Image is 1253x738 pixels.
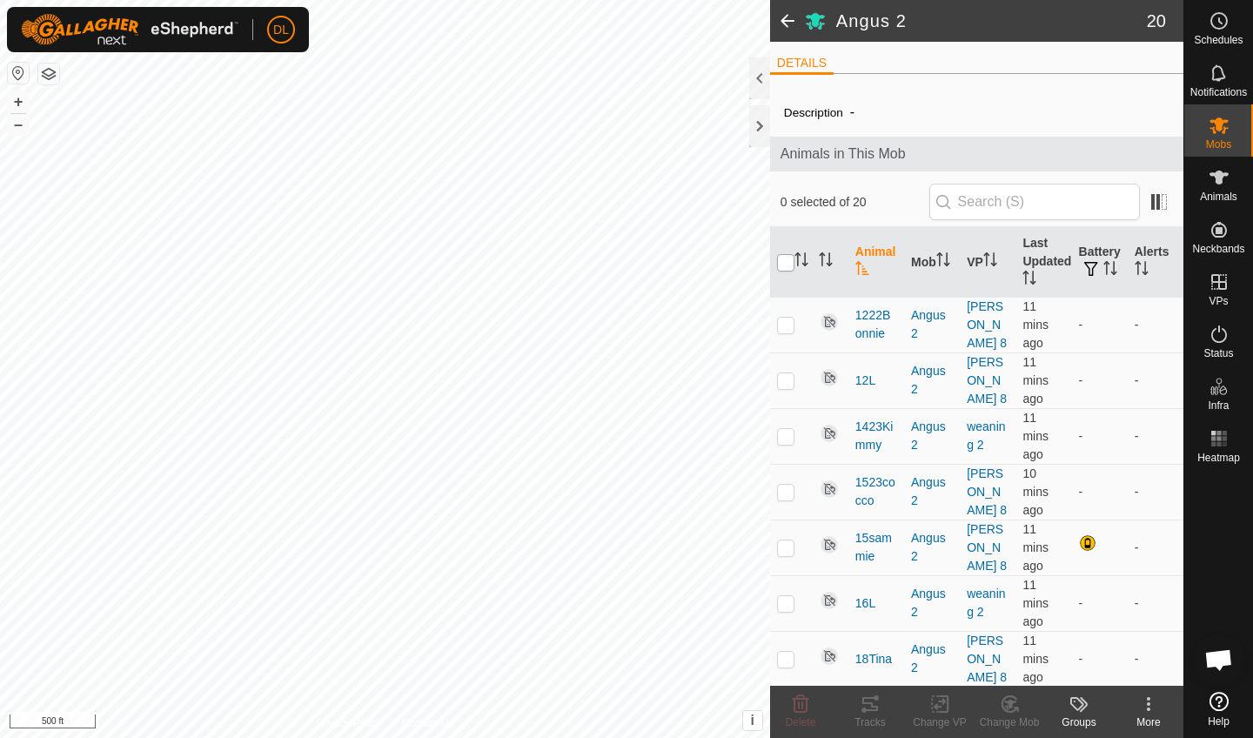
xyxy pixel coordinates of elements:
a: Help [1184,685,1253,734]
span: 16L [855,594,875,613]
span: 4 Oct 2025 at 6:05 pm [1022,299,1049,350]
a: Contact Us [402,715,453,731]
span: Infra [1208,400,1229,411]
td: - [1072,408,1128,464]
td: - [1128,297,1183,352]
span: 4 Oct 2025 at 6:06 pm [1022,634,1049,684]
span: 0 selected of 20 [781,193,929,211]
div: Angus 2 [911,641,953,677]
td: - [1072,464,1128,520]
span: 20 [1147,8,1166,34]
button: Reset Map [8,63,29,84]
img: returning off [819,312,840,332]
span: 4 Oct 2025 at 6:06 pm [1022,355,1049,406]
div: More [1114,715,1183,730]
a: [PERSON_NAME] 8 [967,634,1007,684]
td: - [1072,297,1128,352]
td: - [1128,631,1183,687]
span: 1222Bonnie [855,306,897,343]
div: Angus 2 [911,362,953,399]
span: Mobs [1206,139,1231,150]
span: 4 Oct 2025 at 6:06 pm [1022,466,1049,517]
span: Help [1208,716,1230,727]
span: Animals [1200,191,1237,202]
td: - [1128,464,1183,520]
th: Battery [1072,227,1128,298]
p-sorticon: Activate to sort [983,255,997,269]
span: 18Tina [855,650,892,668]
div: Open chat [1193,634,1245,686]
a: [PERSON_NAME] 8 [967,522,1007,573]
span: 15sammie [855,529,897,566]
button: + [8,91,29,112]
button: – [8,114,29,135]
span: 12L [855,372,875,390]
div: Angus 2 [911,473,953,510]
div: Angus 2 [911,418,953,454]
span: Heatmap [1197,453,1240,463]
a: Privacy Policy [316,715,381,731]
td: - [1128,408,1183,464]
span: 1423Kimmy [855,418,897,454]
img: returning off [819,423,840,444]
a: weaning 2 [967,419,1005,452]
img: returning off [819,479,840,500]
a: [PERSON_NAME] 8 [967,466,1007,517]
span: - [843,97,861,126]
a: [PERSON_NAME] 8 [967,355,1007,406]
p-sorticon: Activate to sort [936,255,950,269]
label: Description [784,106,843,119]
td: - [1128,352,1183,408]
td: - [1128,520,1183,575]
span: 4 Oct 2025 at 6:06 pm [1022,411,1049,461]
span: Neckbands [1192,244,1244,254]
th: Mob [904,227,960,298]
p-sorticon: Activate to sort [1135,264,1149,278]
span: 4 Oct 2025 at 6:05 pm [1022,578,1049,628]
th: Animal [848,227,904,298]
div: Groups [1044,715,1114,730]
input: Search (S) [929,184,1140,220]
span: 1523cocco [855,473,897,510]
p-sorticon: Activate to sort [855,264,869,278]
img: returning off [819,534,840,555]
li: DETAILS [770,54,834,75]
span: Notifications [1190,87,1247,97]
span: Schedules [1194,35,1243,45]
span: Status [1203,348,1233,359]
p-sorticon: Activate to sort [794,255,808,269]
th: VP [960,227,1015,298]
span: DL [273,21,289,39]
span: i [751,713,754,728]
td: - [1072,352,1128,408]
img: returning off [819,590,840,611]
th: Alerts [1128,227,1183,298]
td: - [1128,575,1183,631]
button: i [743,711,762,730]
img: returning off [819,646,840,667]
th: Last Updated [1015,227,1071,298]
h2: Angus 2 [836,10,1147,31]
img: returning off [819,367,840,388]
td: - [1072,575,1128,631]
p-sorticon: Activate to sort [1022,273,1036,287]
span: 4 Oct 2025 at 6:06 pm [1022,522,1049,573]
span: Delete [786,716,816,728]
div: Change Mob [975,715,1044,730]
button: Map Layers [38,64,59,84]
span: VPs [1209,296,1228,306]
td: - [1072,631,1128,687]
span: Animals in This Mob [781,144,1173,164]
p-sorticon: Activate to sort [1103,264,1117,278]
a: [PERSON_NAME] 8 [967,299,1007,350]
div: Angus 2 [911,529,953,566]
a: weaning 2 [967,587,1005,619]
div: Tracks [835,715,905,730]
p-sorticon: Activate to sort [819,255,833,269]
div: Angus 2 [911,306,953,343]
img: Gallagher Logo [21,14,238,45]
div: Change VP [905,715,975,730]
div: Angus 2 [911,585,953,621]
